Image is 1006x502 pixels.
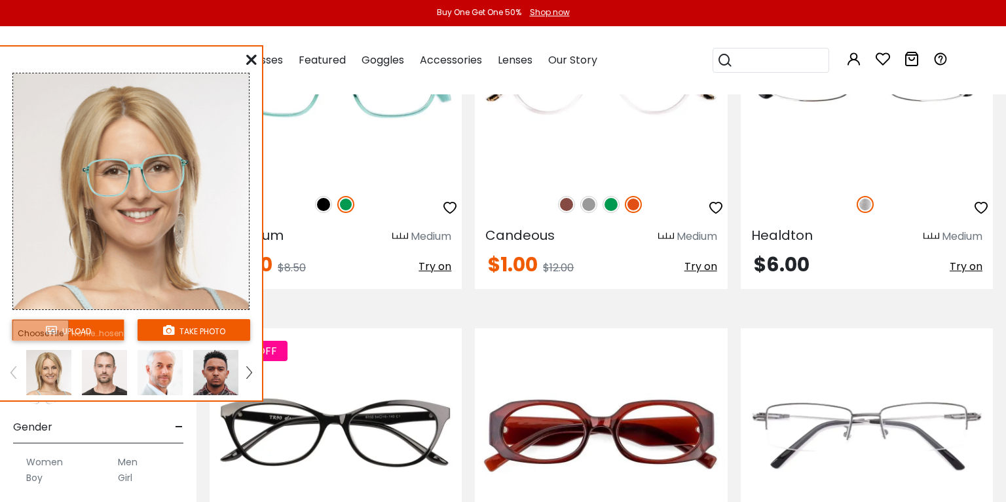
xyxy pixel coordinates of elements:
[175,412,183,443] span: -
[420,52,482,68] span: Accessories
[950,259,982,274] span: Try on
[419,255,451,279] button: Try on
[658,232,674,242] img: size ruler
[138,350,183,395] img: tryonModel8.png
[362,52,404,68] span: Goggles
[315,196,332,213] img: Black
[337,196,354,213] img: Green
[684,259,717,274] span: Try on
[82,350,127,395] img: tryonModel5.png
[26,454,63,470] label: Women
[857,196,874,213] img: Silver
[118,454,138,470] label: Men
[942,229,982,244] div: Medium
[76,143,196,209] img: original.png
[530,7,570,18] div: Shop now
[62,391,101,404] span: Varieties
[26,391,59,404] img: Varieties.png
[498,52,532,68] span: Lenses
[411,229,451,244] div: Medium
[392,232,408,242] img: size ruler
[488,250,538,279] span: $1.00
[437,7,521,18] div: Buy One Get One 50%
[923,232,939,242] img: size ruler
[26,470,43,486] label: Boy
[558,196,575,213] img: Brown
[10,366,16,378] img: left.png
[299,52,346,68] span: Featured
[13,412,52,443] span: Gender
[677,229,717,244] div: Medium
[580,196,597,213] img: Gray
[12,319,124,341] button: upload
[751,226,813,244] span: Healdton
[278,260,306,275] span: $8.50
[543,260,574,275] span: $12.00
[118,470,132,486] label: Girl
[246,366,251,378] img: right.png
[485,226,555,244] span: Candeous
[419,259,451,274] span: Try on
[754,250,810,279] span: $6.00
[625,196,642,213] img: Orange
[138,319,250,341] button: take photo
[684,255,717,279] button: Try on
[26,350,71,395] img: tryonModel7.png
[603,196,620,213] img: Green
[13,73,249,309] img: tryonModel7.png
[193,350,238,395] img: tryonModel2.png
[950,255,982,279] button: Try on
[523,7,570,18] a: Shop now
[548,52,597,68] span: Our Story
